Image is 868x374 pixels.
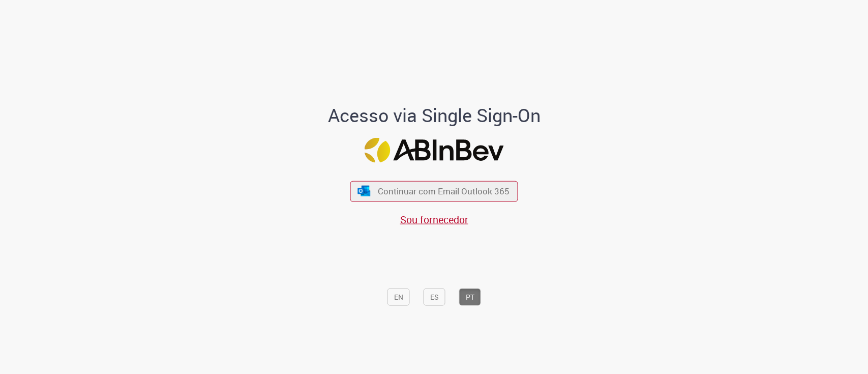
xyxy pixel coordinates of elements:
[365,138,504,163] img: Logo ABInBev
[400,213,468,226] a: Sou fornecedor
[387,289,410,306] button: EN
[378,185,510,197] span: Continuar com Email Outlook 365
[459,289,481,306] button: PT
[293,105,575,126] h1: Acesso via Single Sign-On
[424,289,445,306] button: ES
[356,186,371,196] img: ícone Azure/Microsoft 360
[350,181,518,202] button: ícone Azure/Microsoft 360 Continuar com Email Outlook 365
